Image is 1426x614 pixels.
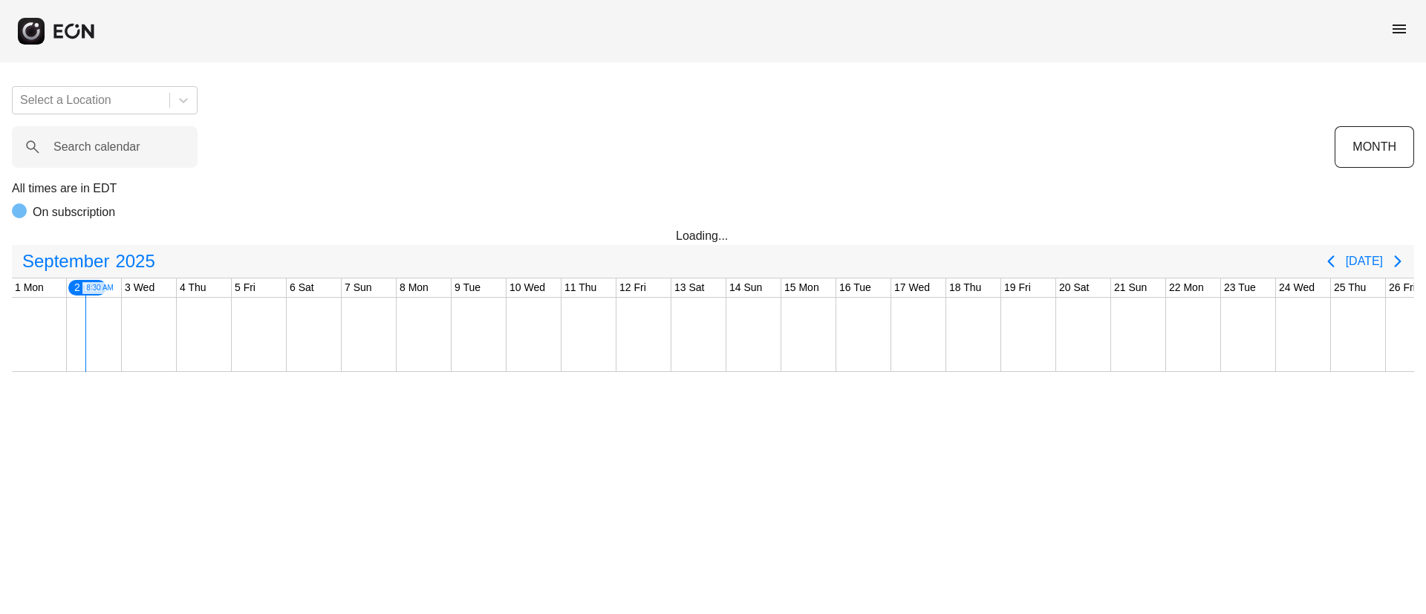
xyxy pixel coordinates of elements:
div: 11 Thu [561,278,599,297]
div: 22 Mon [1166,278,1207,297]
div: 19 Fri [1001,278,1034,297]
div: 9 Tue [452,278,484,297]
span: menu [1390,20,1408,38]
div: 13 Sat [671,278,707,297]
span: 2025 [112,246,157,276]
div: 17 Wed [891,278,933,297]
div: 1 Mon [12,278,47,297]
button: September2025 [13,246,164,276]
div: 15 Mon [781,278,822,297]
p: All times are in EDT [12,180,1414,197]
div: 3 Wed [122,278,157,297]
div: 7 Sun [342,278,375,297]
div: 21 Sun [1111,278,1150,297]
div: 2 Tue [67,278,108,297]
div: Loading... [676,227,750,245]
label: Search calendar [53,138,140,156]
div: 23 Tue [1221,278,1259,297]
button: MONTH [1335,126,1414,168]
span: September [19,246,112,276]
div: 20 Sat [1056,278,1092,297]
div: 6 Sat [287,278,317,297]
div: 5 Fri [232,278,258,297]
button: Next page [1383,246,1413,276]
div: 24 Wed [1276,278,1318,297]
div: 26 Fri [1386,278,1419,297]
div: 4 Thu [177,278,209,297]
div: 8 Mon [397,278,432,297]
button: [DATE] [1346,248,1383,275]
div: 12 Fri [616,278,649,297]
p: On subscription [33,203,115,221]
div: 25 Thu [1331,278,1369,297]
div: 10 Wed [507,278,548,297]
div: 18 Thu [946,278,984,297]
button: Previous page [1316,246,1346,276]
div: 14 Sun [726,278,765,297]
div: 16 Tue [836,278,874,297]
